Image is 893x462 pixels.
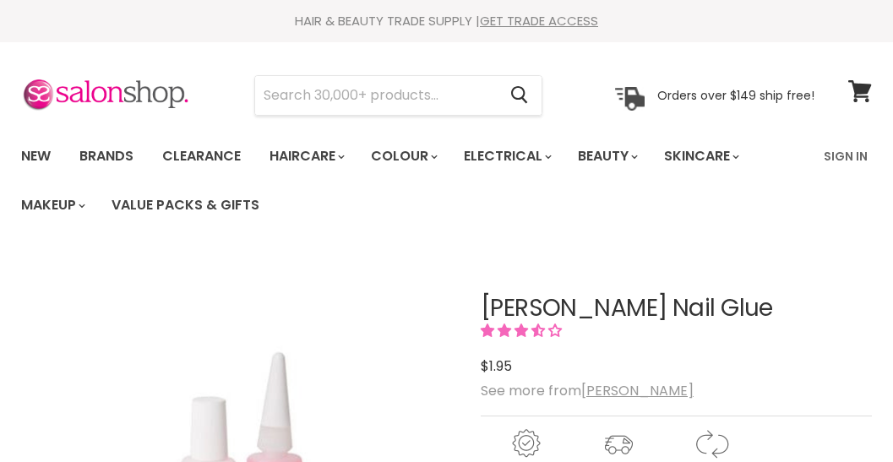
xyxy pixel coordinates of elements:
[8,132,814,230] ul: Main menu
[481,296,872,322] h1: [PERSON_NAME] Nail Glue
[565,139,648,174] a: Beauty
[255,76,497,115] input: Search
[497,76,542,115] button: Search
[480,12,598,30] a: GET TRADE ACCESS
[99,188,272,223] a: Value Packs & Gifts
[150,139,253,174] a: Clearance
[814,139,878,174] a: Sign In
[481,321,565,340] span: 3.50 stars
[358,139,448,174] a: Colour
[657,87,814,102] p: Orders over $149 ship free!
[67,139,146,174] a: Brands
[651,139,749,174] a: Skincare
[481,381,694,400] span: See more from
[254,75,542,116] form: Product
[8,139,63,174] a: New
[451,139,562,174] a: Electrical
[257,139,355,174] a: Haircare
[481,356,512,376] span: $1.95
[581,381,694,400] a: [PERSON_NAME]
[8,188,95,223] a: Makeup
